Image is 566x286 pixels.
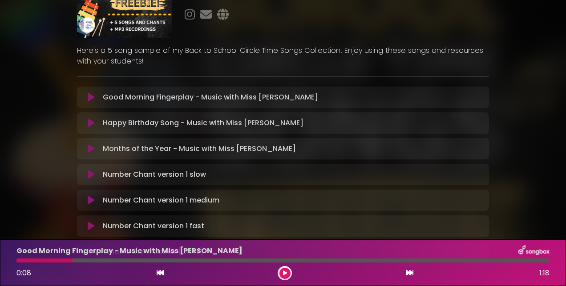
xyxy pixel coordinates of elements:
p: Here's a 5 song sample of my Back to School Circle Time Songs Collection! Enjoy using these songs... [77,45,489,67]
p: Number Chant version 1 fast [103,221,204,231]
span: 1:18 [539,268,550,278]
p: Good Morning Fingerplay - Music with Miss [PERSON_NAME] [16,246,243,256]
p: Months of the Year - Music with Miss [PERSON_NAME] [103,143,296,154]
p: Number Chant version 1 medium [103,195,219,206]
p: Good Morning Fingerplay - Music with Miss [PERSON_NAME] [103,92,318,103]
p: Happy Birthday Song - Music with Miss [PERSON_NAME] [103,118,303,128]
span: 0:08 [16,268,31,278]
img: songbox-logo-white.png [518,245,550,257]
p: Number Chant version 1 slow [103,169,206,180]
